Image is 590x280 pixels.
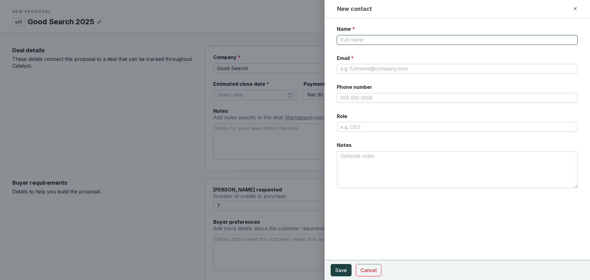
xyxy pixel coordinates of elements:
label: Notes [337,142,352,148]
span: Save [335,266,347,274]
label: Phone number [337,84,372,90]
input: e.g. CEO [337,122,578,132]
input: 555-555-5555 [337,93,578,103]
h2: New contact [337,5,372,13]
button: Save [331,264,352,276]
label: Email [337,55,354,61]
label: Role [337,113,347,120]
input: e.g. fullname@company.com [337,64,578,74]
input: Full name [337,35,578,45]
span: Cancel [360,266,377,274]
button: Cancel [356,264,381,276]
label: Name [337,26,355,32]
